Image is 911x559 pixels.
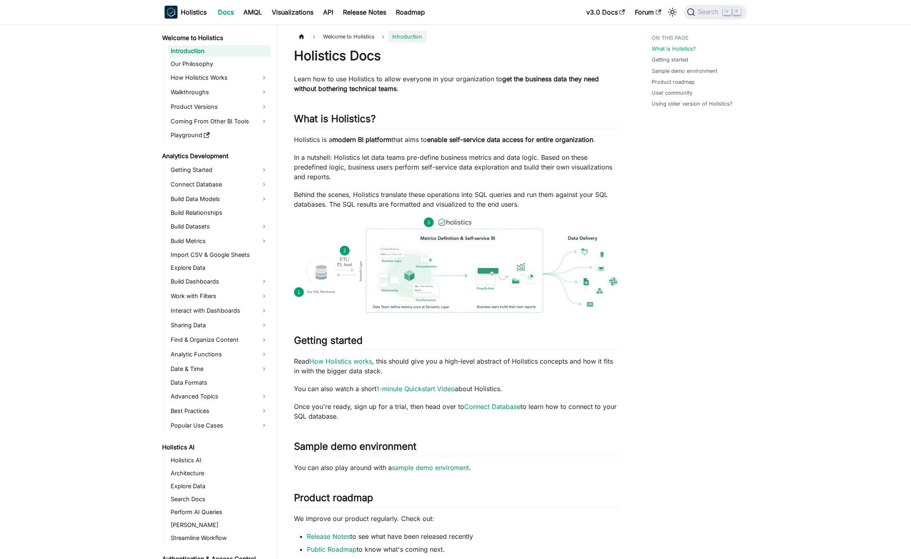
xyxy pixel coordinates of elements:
a: Popular Use Cases [168,419,271,432]
a: [PERSON_NAME] [168,519,271,531]
p: In a nutshell: Holistics let data teams pre-define business metrics and data logic. Based on thes... [294,152,619,182]
a: Docs [213,6,239,19]
a: Interact with Dashboards [168,304,271,317]
a: Build Datasets [168,220,271,233]
p: You can also watch a short about Holistics. [294,384,619,394]
p: Read , this should give you a high-level abstract of Holistics concepts and how it fits in with t... [294,356,619,376]
a: Perform AI Queries [168,506,271,518]
kbd: ⌘ [723,8,731,15]
p: We improve our product regularly. Check out: [294,514,619,523]
p: Holistics is a that aims to . [294,135,619,144]
a: Find & Organize Content [168,333,271,346]
a: Connect Database [464,402,520,411]
li: to see what have been released recently [307,531,619,541]
a: 1-minute Quickstart Video [376,385,455,393]
a: Explore Data [168,481,271,492]
a: How Holistics Works [168,71,271,84]
a: Release Notes [338,6,391,19]
a: Using older version of Holistics? [652,100,733,108]
a: Introduction [168,45,271,57]
p: You can also play around with a . [294,463,619,472]
a: Build Relationships [168,207,271,218]
a: Build Data Models [168,193,271,205]
a: API [318,6,338,19]
a: v3.0 Docs [581,6,630,19]
a: Walkthroughs [168,86,271,99]
a: Data Formats [168,377,271,388]
a: Sample demo environment [652,67,717,75]
a: Visualizations [267,6,318,19]
h2: Getting started [294,335,619,350]
a: Holistics AI [168,455,271,466]
p: Behind the scenes, Holistics translate these operations into SQL queries and run them against you... [294,190,619,209]
a: Connect Database [168,178,271,191]
img: Holistics [165,6,178,19]
strong: modern BI platform [332,136,391,144]
span: Introduction [388,31,426,42]
span: Welcome to Holistics [319,31,378,42]
b: Holistics [181,7,207,17]
a: AMQL [239,6,267,19]
a: Our Philosophy [168,58,271,70]
a: Date & Time [168,362,271,375]
a: Analytics Development [160,150,271,162]
a: Welcome to Holistics [160,32,271,44]
a: Advanced Topics [168,390,271,403]
h1: Holistics Docs [294,48,619,64]
a: Explore Data [168,262,271,273]
h2: What is Holistics? [294,113,619,128]
span: Search [695,8,723,16]
a: Coming From Other BI Tools [168,115,271,128]
nav: Docs sidebar [156,24,278,559]
a: Playground [168,129,271,141]
li: to know what's coming next. [307,544,619,554]
a: Analytic Functions [168,348,271,361]
button: Switch between dark and light mode (currently light mode) [666,6,679,19]
a: HolisticsHolistics [165,6,207,19]
a: Sharing Data [168,319,271,332]
a: Build Dashboards [168,275,271,288]
img: How Holistics fits in your Data Stack [294,217,619,313]
nav: Breadcrumbs [294,31,619,42]
a: Streamline Workflow [168,532,271,544]
a: sample demo enviroment [392,464,469,472]
p: Learn how to use Holistics to allow everyone in your organization to . [294,74,619,93]
button: Search (Command+K) [684,5,746,19]
a: Getting started [652,56,688,64]
a: How Holistics works [309,357,372,365]
a: Product Versions [168,100,271,113]
p: Once you're ready, sign up for a trial, then head over to to learn how to connect to your SQL dat... [294,402,619,421]
a: Holistics AI [160,442,271,453]
a: Roadmap [391,6,430,19]
a: Product roadmap [652,78,695,86]
a: Home page [294,31,309,42]
a: User community [652,89,692,97]
a: What is Holistics? [652,45,696,53]
kbd: K [733,8,741,15]
a: Release Notes [307,532,350,540]
h2: Product roadmap [294,492,619,507]
a: Forum [630,6,666,19]
a: Build Metrics [168,235,271,248]
a: Architecture [168,468,271,479]
h2: Sample demo environment [294,440,619,456]
a: Public Roadmap [307,545,357,553]
a: Search Docs [168,493,271,505]
strong: enable self-service data access for entire organization [427,136,593,144]
a: Best Practices [168,404,271,417]
a: Import CSV & Google Sheets [168,249,271,260]
a: Work with Filters [168,290,271,303]
a: Getting Started [168,163,271,176]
